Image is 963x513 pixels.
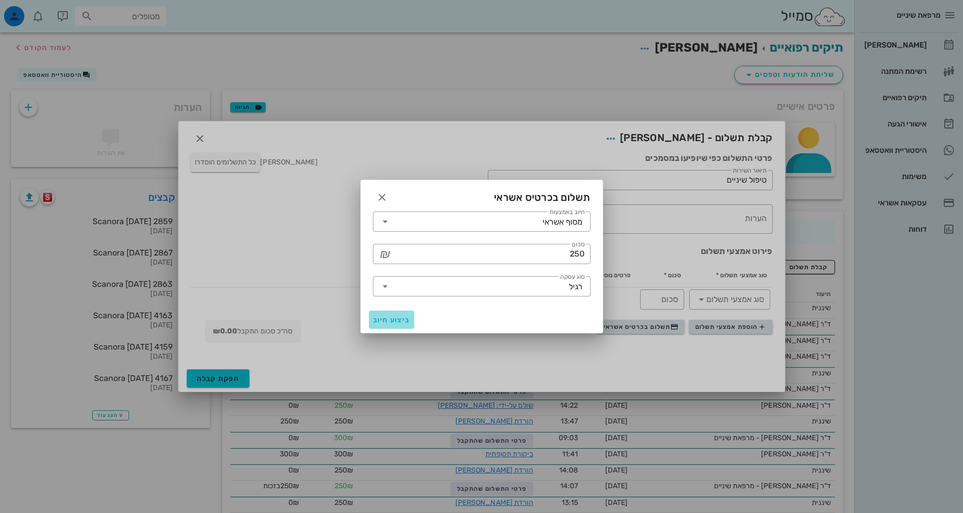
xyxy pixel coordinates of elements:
label: חיוב באמצעות [550,208,584,216]
div: מסוף אשראי [542,218,582,227]
div: חיוב באמצעותמסוף אשראי [373,211,591,232]
div: סוג עסקהרגיל [373,276,591,296]
span: ביצוע חיוב [373,316,410,324]
div: תשלום בכרטיס אשראי [361,180,603,211]
button: ביצוע חיוב [369,311,414,329]
label: סכום [572,241,584,248]
div: רגיל [569,282,582,291]
label: סוג עסקה [560,273,584,281]
i: ₪ [380,248,390,260]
